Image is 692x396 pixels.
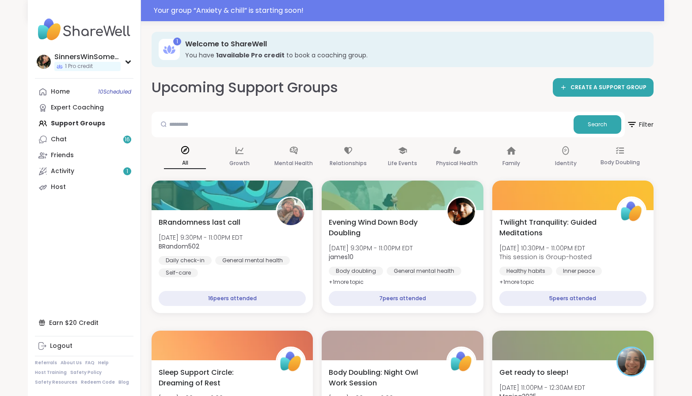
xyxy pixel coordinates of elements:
p: Physical Health [436,158,478,169]
img: james10 [448,198,475,225]
a: Activity1 [35,163,133,179]
div: Host [51,183,66,192]
img: ShareWell [448,348,475,375]
h3: You have to book a coaching group. [185,51,641,60]
div: Healthy habits [499,267,552,275]
span: Get ready to sleep! [499,367,568,378]
div: Self-care [159,268,198,277]
span: Twilight Tranquility: Guided Meditations [499,217,607,238]
b: 1 available Pro credit [216,51,285,60]
a: Friends [35,147,133,163]
p: Identity [555,158,577,169]
a: Host [35,179,133,195]
img: BRandom502 [277,198,304,225]
img: ShareWell [618,198,645,225]
span: [DATE] 9:30PM - 11:00PM EDT [329,244,413,253]
a: Referrals [35,360,57,366]
img: Monica2025 [618,348,645,375]
span: 1 Pro credit [65,63,93,70]
div: General mental health [387,267,461,275]
span: 10 Scheduled [98,88,131,95]
div: Your group “ Anxiety & chill ” is starting soon! [154,5,659,16]
div: Logout [50,342,72,351]
h3: Welcome to ShareWell [185,39,641,49]
div: 16 peers attended [159,291,306,306]
button: Filter [627,112,654,137]
button: Search [574,115,621,134]
a: Safety Policy [70,370,102,376]
p: Mental Health [274,158,313,169]
div: Home [51,87,70,96]
div: Daily check-in [159,256,212,265]
div: General mental health [215,256,290,265]
a: Blog [118,379,129,385]
p: All [164,158,206,169]
div: Friends [51,151,74,160]
span: [DATE] 10:30PM - 11:00PM EDT [499,244,592,253]
div: SinnersWinSometimes [54,52,121,62]
div: Chat [51,135,67,144]
a: FAQ [85,360,95,366]
div: 5 peers attended [499,291,646,306]
div: Activity [51,167,74,176]
div: 7 peers attended [329,291,476,306]
div: Inner peace [556,267,602,275]
span: Search [588,121,607,128]
div: Expert Coaching [51,103,104,112]
a: Redeem Code [81,379,115,385]
p: Relationships [330,158,367,169]
a: Help [98,360,109,366]
a: Chat16 [35,132,133,147]
a: Expert Coaching [35,100,133,116]
p: Body Doubling [601,157,640,168]
a: CREATE A SUPPORT GROUP [553,78,654,97]
a: Host Training [35,370,67,376]
a: Home10Scheduled [35,84,133,100]
a: Logout [35,338,133,354]
p: Family [502,158,520,169]
span: Filter [627,114,654,135]
a: Safety Resources [35,379,77,385]
span: Body Doubling: Night Owl Work Session [329,367,436,388]
p: Growth [229,158,250,169]
h2: Upcoming Support Groups [152,78,338,98]
img: SinnersWinSometimes [37,55,51,69]
span: Sleep Support Circle: Dreaming of Rest [159,367,266,388]
a: About Us [61,360,82,366]
span: BRandomness last call [159,217,240,228]
span: 1 [126,168,128,175]
div: 1 [173,38,181,45]
img: ShareWell Nav Logo [35,14,133,45]
span: 16 [125,136,130,143]
b: BRandom502 [159,242,199,251]
img: ShareWell [277,348,304,375]
span: [DATE] 9:30PM - 11:00PM EDT [159,233,243,242]
span: [DATE] 11:00PM - 12:30AM EDT [499,383,585,392]
span: Evening Wind Down Body Doubling [329,217,436,238]
p: Life Events [388,158,417,169]
span: CREATE A SUPPORT GROUP [570,84,646,91]
b: james10 [329,253,354,261]
div: Earn $20 Credit [35,315,133,331]
span: This session is Group-hosted [499,253,592,261]
div: Body doubling [329,267,383,275]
